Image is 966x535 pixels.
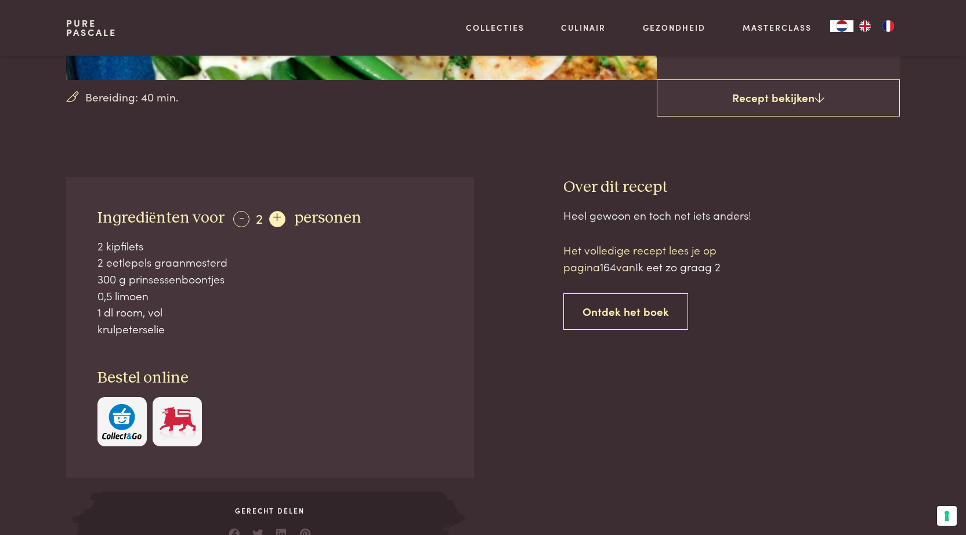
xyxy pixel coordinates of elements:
[66,19,117,37] a: PurePascale
[563,242,761,275] p: Het volledige recept lees je op pagina van
[600,259,616,274] span: 164
[97,287,443,304] div: 0,5 limoen
[563,207,900,224] div: Heel gewoon en toch net iets anders!
[561,21,606,34] a: Culinair
[97,271,443,287] div: 300 g prinsessenboontjes
[97,238,443,254] div: 2 kipfilets
[657,79,900,117] a: Recept bekijken
[158,404,197,439] img: Delhaize
[85,89,179,105] span: Bereiding: 40 min.
[97,254,443,271] div: 2 eetlepels graanmosterd
[97,321,443,337] div: krulpeterselie
[233,211,249,227] div: -
[853,20,900,32] ul: Language list
[563,177,900,198] h3: Over dit recept
[563,293,688,330] a: Ontdek het boek
[853,20,877,32] a: EN
[97,210,225,226] span: Ingrediënten voor
[97,368,443,388] h3: Bestel online
[466,21,524,34] a: Collecties
[269,211,285,227] div: +
[830,20,853,32] div: Language
[830,20,900,32] aside: Language selected: Nederlands
[937,506,957,526] button: Uw voorkeuren voor toestemming voor trackingtechnologieën
[256,208,263,227] span: 2
[743,21,812,34] a: Masterclass
[102,404,142,439] img: c308188babc36a3a401bcb5cb7e020f4d5ab42f7cacd8327e500463a43eeb86c.svg
[102,505,437,516] span: Gerecht delen
[643,21,705,34] a: Gezondheid
[294,210,361,226] span: personen
[635,259,721,274] span: Ik eet zo graag 2
[97,304,443,321] div: 1 dl room, vol
[830,20,853,32] a: NL
[877,20,900,32] a: FR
